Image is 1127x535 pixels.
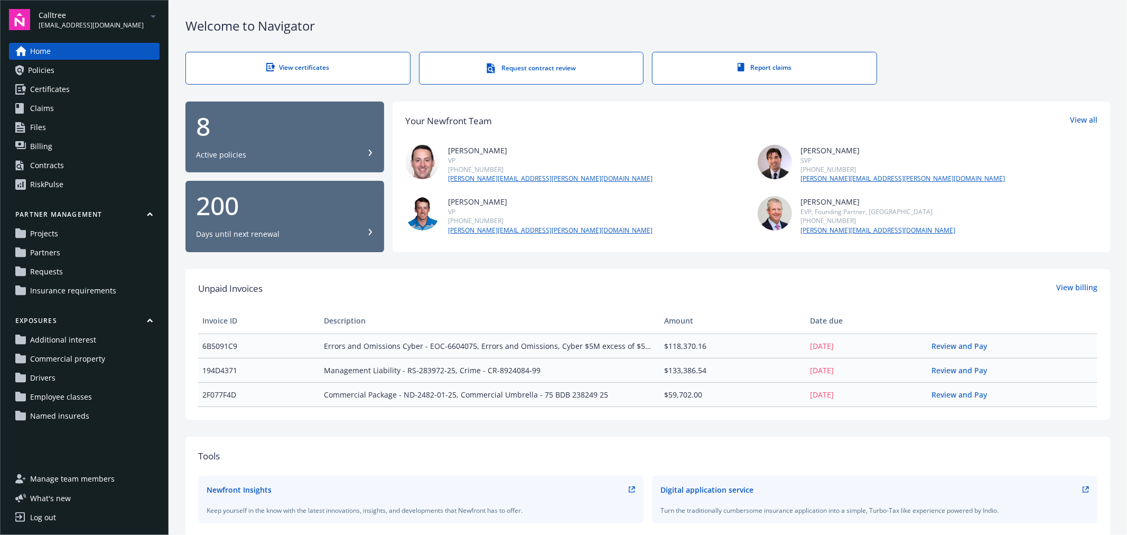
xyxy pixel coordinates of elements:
div: Log out [30,509,56,526]
button: What's new [9,493,88,504]
span: Home [30,43,51,60]
div: [PHONE_NUMBER] [448,216,653,225]
button: 8Active policies [185,102,384,173]
a: View all [1070,114,1097,128]
td: 2F077F4D [198,382,320,407]
div: Days until next renewal [196,229,280,239]
img: navigator-logo.svg [9,9,30,30]
a: Requests [9,263,160,280]
span: Management Liability - RS-283972-25, Crime - CR-8924084-99 [324,365,656,376]
div: Newfront Insights [207,484,272,495]
div: Keep yourself in the know with the latest innovations, insights, and developments that Newfront h... [207,506,635,515]
div: 8 [196,114,374,139]
th: Amount [660,308,806,334]
div: VP [448,207,653,216]
a: Manage team members [9,471,160,487]
div: Your Newfront Team [405,114,492,128]
a: Projects [9,225,160,242]
td: [DATE] [806,382,927,407]
a: Employee classes [9,389,160,405]
a: Partners [9,244,160,261]
a: Claims [9,100,160,117]
div: EVP, Founding Partner, [GEOGRAPHIC_DATA] [800,207,955,216]
div: VP [448,156,653,165]
a: [PERSON_NAME][EMAIL_ADDRESS][DOMAIN_NAME] [800,226,955,235]
a: [PERSON_NAME][EMAIL_ADDRESS][PERSON_NAME][DOMAIN_NAME] [800,174,1005,183]
div: Request contract review [441,63,622,73]
div: [PHONE_NUMBER] [800,216,955,225]
a: Drivers [9,370,160,386]
a: View billing [1056,282,1097,296]
td: $133,386.54 [660,358,806,382]
a: Commercial property [9,350,160,367]
span: [EMAIL_ADDRESS][DOMAIN_NAME] [39,21,144,30]
td: $59,702.00 [660,382,806,407]
a: Request contract review [419,52,644,85]
button: Exposures [9,316,160,329]
a: [PERSON_NAME][EMAIL_ADDRESS][PERSON_NAME][DOMAIN_NAME] [448,226,653,235]
button: 200Days until next renewal [185,181,384,252]
span: Commercial property [30,350,105,367]
div: Welcome to Navigator [185,17,1110,35]
a: arrowDropDown [147,10,160,22]
div: Active policies [196,150,246,160]
a: Review and Pay [932,390,995,400]
a: [PERSON_NAME][EMAIL_ADDRESS][PERSON_NAME][DOMAIN_NAME] [448,174,653,183]
span: Certificates [30,81,70,98]
th: Date due [806,308,927,334]
img: photo [758,145,792,179]
div: Turn the traditionally cumbersome insurance application into a simple, Turbo-Tax like experience ... [660,506,1089,515]
span: Manage team members [30,471,115,487]
a: Named insureds [9,408,160,425]
div: [PERSON_NAME] [448,196,653,207]
div: Contracts [30,157,64,174]
a: View certificates [185,52,411,85]
button: Calltree[EMAIL_ADDRESS][DOMAIN_NAME]arrowDropDown [39,9,160,30]
a: Files [9,119,160,136]
span: Employee classes [30,389,92,405]
span: Billing [30,138,52,155]
div: RiskPulse [30,176,63,193]
span: Requests [30,263,63,280]
span: What ' s new [30,493,71,504]
td: [DATE] [806,358,927,382]
span: Calltree [39,10,144,21]
a: Report claims [652,52,877,85]
span: Insurance requirements [30,282,116,299]
div: Digital application service [660,484,753,495]
button: Partner management [9,210,160,223]
a: Additional interest [9,331,160,348]
img: photo [758,196,792,230]
div: Report claims [674,63,855,72]
span: Drivers [30,370,55,386]
div: [PHONE_NUMBER] [800,165,1005,174]
a: Review and Pay [932,365,995,375]
td: 194D4371 [198,358,320,382]
span: Files [30,119,46,136]
div: [PHONE_NUMBER] [448,165,653,174]
div: [PERSON_NAME] [800,145,1005,156]
div: Tools [198,449,1097,463]
span: Policies [28,62,54,79]
span: Projects [30,225,58,242]
span: Errors and Omissions Cyber - EOC-6604075, Errors and Omissions, Cyber $5M excess of $5M - XS - XS... [324,340,656,352]
th: Invoice ID [198,308,320,334]
th: Description [320,308,660,334]
span: Partners [30,244,60,261]
a: Certificates [9,81,160,98]
span: Unpaid Invoices [198,282,263,296]
div: [PERSON_NAME] [448,145,653,156]
a: Review and Pay [932,341,995,351]
span: Named insureds [30,408,89,425]
td: $118,370.16 [660,334,806,358]
a: Billing [9,138,160,155]
div: SVP [800,156,1005,165]
a: Insurance requirements [9,282,160,299]
a: Policies [9,62,160,79]
td: 6B5091C9 [198,334,320,358]
img: photo [405,145,440,179]
div: View certificates [207,63,389,72]
a: Contracts [9,157,160,174]
div: 200 [196,193,374,218]
a: Home [9,43,160,60]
